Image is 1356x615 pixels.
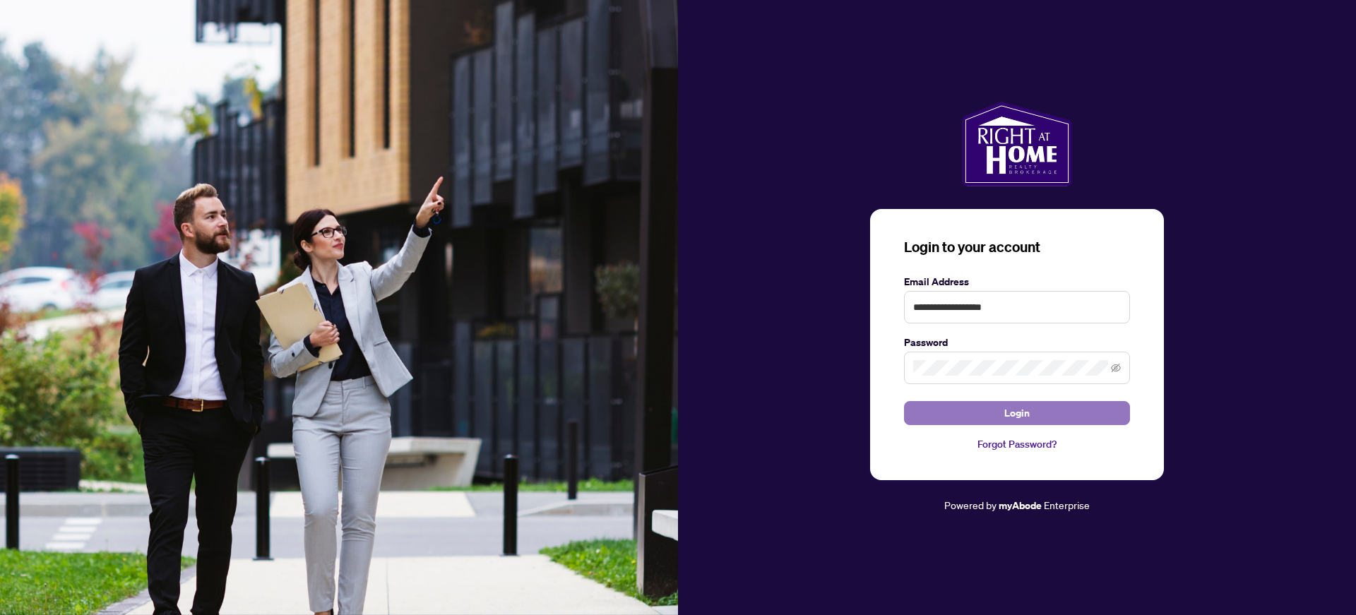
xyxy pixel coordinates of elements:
span: Login [1004,402,1030,424]
button: Login [904,401,1130,425]
img: ma-logo [962,102,1071,186]
a: Forgot Password? [904,436,1130,452]
a: myAbode [999,498,1042,513]
label: Password [904,335,1130,350]
span: Enterprise [1044,498,1090,511]
span: Powered by [944,498,997,511]
span: eye-invisible [1111,363,1121,373]
label: Email Address [904,274,1130,289]
h3: Login to your account [904,237,1130,257]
